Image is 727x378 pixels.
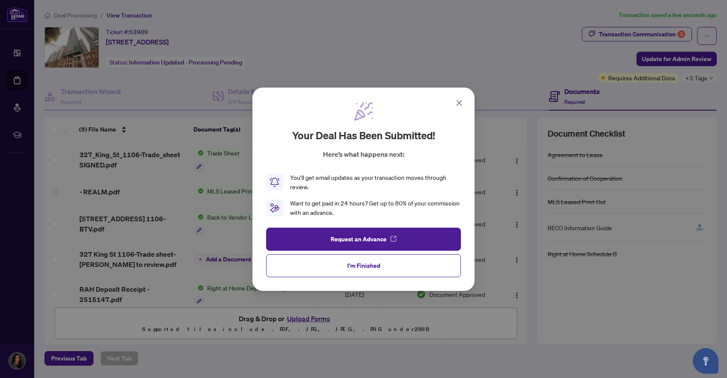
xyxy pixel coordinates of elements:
span: Request an Advance [331,232,387,246]
button: Open asap [693,348,718,374]
p: Here’s what happens next: [323,149,405,159]
button: Request an Advance [266,227,461,250]
div: Want to get paid in 24 hours? Get up to 80% of your commission with an advance. [290,199,461,217]
h2: Your deal has been submitted! [292,129,435,142]
button: I'm Finished [266,254,461,277]
div: You’ll get email updates as your transaction moves through review. [290,173,461,192]
span: I'm Finished [347,258,380,272]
